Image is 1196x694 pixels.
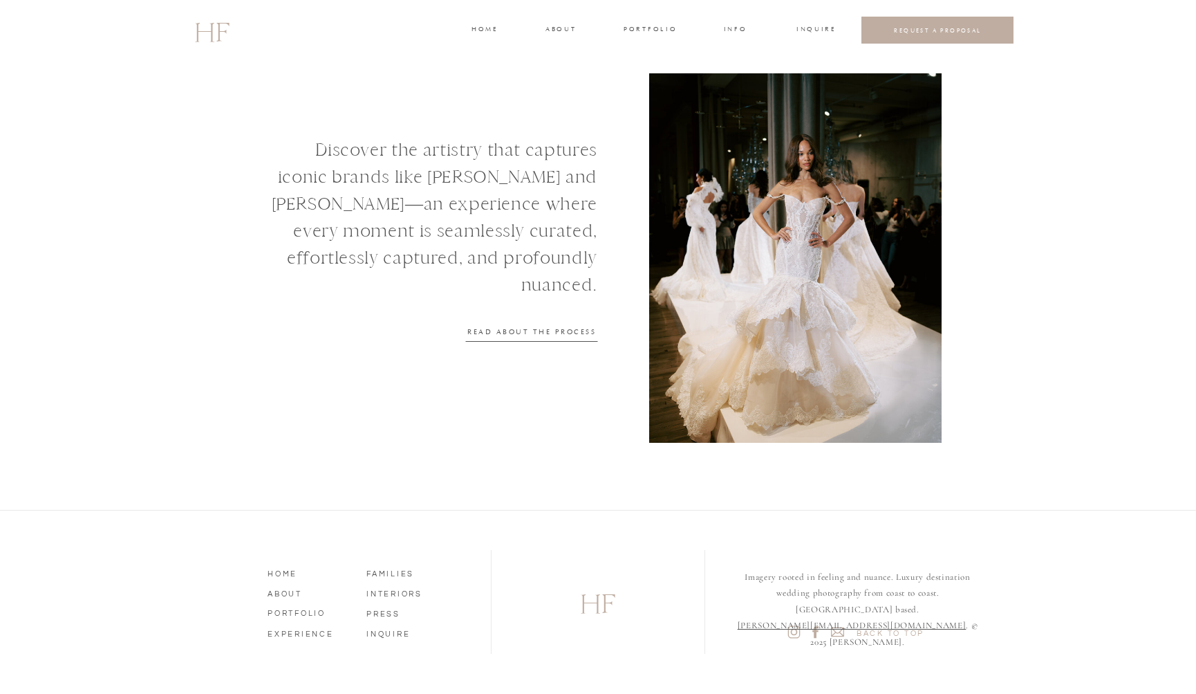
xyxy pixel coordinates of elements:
a: PORTFOLIO [268,605,346,618]
a: HF [194,10,229,51]
a: INTERIORS [366,586,445,599]
a: INQUIRE [366,626,445,639]
a: PRESS [366,606,445,619]
a: FAMILIES [366,566,445,578]
a: READ ABOUT THE PROCESS [466,327,597,336]
a: home [471,24,497,37]
a: INFO [722,24,748,37]
a: HOME [268,566,346,578]
a: [PERSON_NAME][EMAIL_ADDRESS][DOMAIN_NAME] [738,620,966,631]
a: REQUEST A PROPOSAL [872,26,1003,34]
a: HF [537,582,659,622]
h1: Discover the artistry that captures iconic brands like [PERSON_NAME] and [PERSON_NAME]—an experie... [265,136,597,273]
a: EXPERIENCE [268,626,346,639]
a: INQUIRE [796,24,834,37]
p: Imagery rooted in feeling and nuance. Luxury destination wedding photography from coast to coast.... [733,569,982,619]
a: about [545,24,574,37]
a: ABOUT [268,586,346,599]
a: portfolio [624,24,675,37]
